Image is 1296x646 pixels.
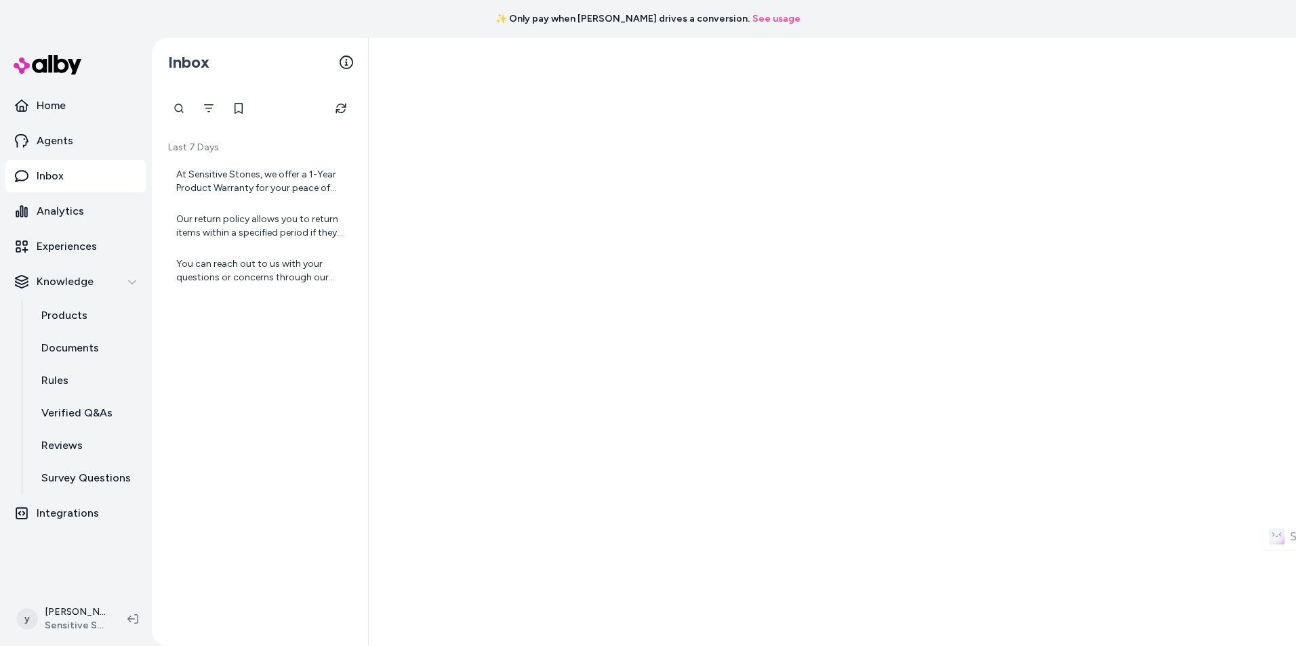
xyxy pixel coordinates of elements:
[45,619,106,632] span: Sensitive Stones
[165,249,355,293] a: You can reach out to us with your questions or concerns through our contact page here: [Contact P...
[5,230,146,263] a: Experiences
[37,238,97,255] p: Experiences
[37,168,64,184] p: Inbox
[41,307,87,324] p: Products
[41,405,113,421] p: Verified Q&As
[45,605,106,619] p: [PERSON_NAME]
[41,340,99,356] p: Documents
[327,95,355,122] button: Refresh
[5,160,146,192] a: Inbox
[495,12,750,26] span: ✨ Only pay when [PERSON_NAME] drives a conversion.
[5,89,146,122] a: Home
[165,160,355,203] a: At Sensitive Stones, we offer a 1-Year Product Warranty for your peace of mind. Here are the key ...
[165,204,355,248] a: Our return policy allows you to return items within a specified period if they meet the return co...
[37,274,94,290] p: Knowledge
[37,203,84,219] p: Analytics
[168,52,209,72] h2: Inbox
[41,437,83,454] p: Reviews
[37,98,66,114] p: Home
[5,125,146,157] a: Agents
[28,364,146,397] a: Rules
[14,55,81,74] img: alby Logo
[195,95,222,122] button: Filter
[28,429,146,462] a: Reviews
[37,505,99,521] p: Integrations
[5,497,146,530] a: Integrations
[28,397,146,429] a: Verified Q&As
[176,213,346,240] div: Our return policy allows you to return items within a specified period if they meet the return co...
[176,257,346,284] div: You can reach out to us with your questions or concerns through our contact page here: [Contact P...
[5,265,146,298] button: Knowledge
[8,597,117,641] button: y[PERSON_NAME]Sensitive Stones
[37,133,73,149] p: Agents
[41,470,131,486] p: Survey Questions
[5,195,146,228] a: Analytics
[165,141,355,154] p: Last 7 Days
[28,332,146,364] a: Documents
[176,168,346,195] div: At Sensitive Stones, we offer a 1-Year Product Warranty for your peace of mind. Here are the key ...
[16,608,38,630] span: y
[41,372,68,389] p: Rules
[28,299,146,332] a: Products
[752,12,801,26] a: See usage
[28,462,146,494] a: Survey Questions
